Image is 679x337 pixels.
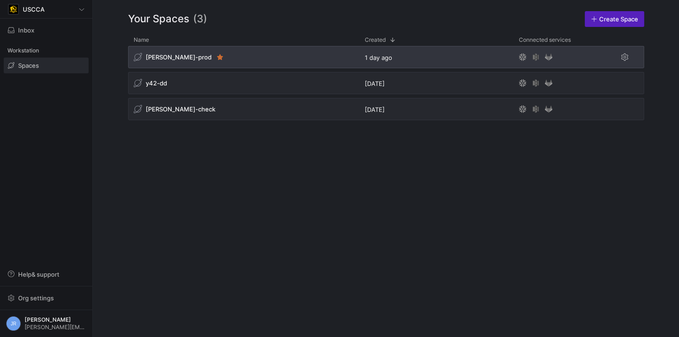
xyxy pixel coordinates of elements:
span: Help & support [18,271,59,278]
span: [PERSON_NAME][EMAIL_ADDRESS][PERSON_NAME][DOMAIN_NAME] [25,324,86,331]
span: Spaces [18,62,39,69]
div: Press SPACE to select this row. [128,98,644,124]
button: Inbox [4,22,89,38]
img: https://storage.googleapis.com/y42-prod-data-exchange/images/uAsz27BndGEK0hZWDFeOjoxA7jCwgK9jE472... [9,5,18,14]
span: USCCA [23,6,45,13]
span: [DATE] [365,80,385,87]
span: Inbox [18,26,34,34]
span: Connected services [519,37,571,43]
a: Org settings [4,295,89,303]
div: Workstation [4,44,89,58]
span: 1 day ago [365,54,392,61]
span: Name [134,37,149,43]
button: JR[PERSON_NAME][PERSON_NAME][EMAIL_ADDRESS][PERSON_NAME][DOMAIN_NAME] [4,314,89,333]
div: Press SPACE to select this row. [128,46,644,72]
a: Spaces [4,58,89,73]
span: Create Space [599,15,638,23]
span: Created [365,37,386,43]
span: (3) [193,11,207,27]
span: [DATE] [365,106,385,113]
a: Create Space [585,11,644,27]
span: [PERSON_NAME]-check [146,105,215,113]
span: Org settings [18,294,54,302]
button: Org settings [4,290,89,306]
div: JR [6,316,21,331]
span: y42-dd [146,79,167,87]
button: Help& support [4,266,89,282]
span: Your Spaces [128,11,189,27]
span: [PERSON_NAME]-prod [146,53,212,61]
span: [PERSON_NAME] [25,317,86,323]
div: Press SPACE to select this row. [128,72,644,98]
